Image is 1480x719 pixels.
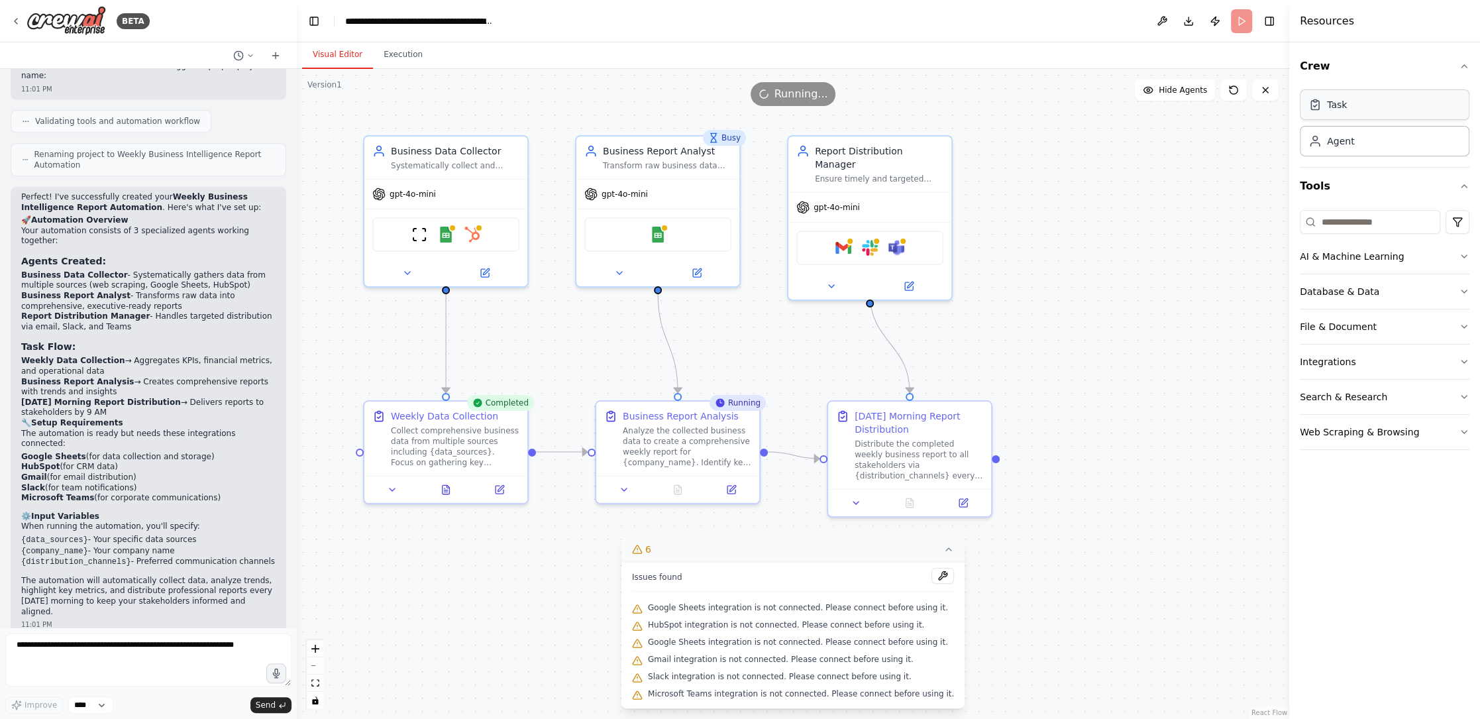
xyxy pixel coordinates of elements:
[21,557,276,568] li: - Preferred communication channels
[373,41,433,69] button: Execution
[21,311,276,332] li: - Handles targeted distribution via email, Slack, and Teams
[650,227,666,243] img: Google Sheets
[307,640,324,709] div: React Flow controls
[882,495,938,511] button: No output available
[648,602,948,613] span: Google Sheets integration is not connected. Please connect before using it.
[703,130,746,146] div: Busy
[25,700,57,710] span: Improve
[438,227,454,243] img: Google Sheets
[710,395,766,411] div: Running
[21,472,47,482] strong: Gmail
[651,293,684,392] g: Edge from 42d75052-3320-488a-b844-4f06f965267e to 5108d27a-e221-4634-9ac5-bc142e59a644
[855,410,983,436] div: [DATE] Morning Report Distribution
[21,291,276,311] li: - Transforms raw data into comprehensive, executive-ready reports
[228,48,260,64] button: Switch to previous chat
[35,116,200,127] span: Validating tools and automation workflow
[34,149,275,170] span: Renaming project to Weekly Business Intelligence Report Automation
[815,144,943,171] div: Report Distribution Manager
[391,160,519,171] div: Systematically collect and aggregate business data from multiple sources including {data_sources}...
[21,377,276,398] li: → Creates comprehensive reports with trends and insights
[464,227,480,243] img: HubSpot
[266,663,286,683] button: Click to speak your automation idea
[774,86,828,102] span: Running...
[307,80,342,90] div: Version 1
[447,265,522,281] button: Open in side panel
[391,425,519,468] div: Collect comprehensive business data from multiple sources including {data_sources}. Focus on gath...
[307,675,324,692] button: fit view
[250,697,291,713] button: Send
[21,84,276,94] div: 11:01 PM
[21,398,181,407] strong: [DATE] Morning Report Distribution
[648,620,924,630] span: HubSpot integration is not connected. Please connect before using it.
[390,189,436,199] span: gpt-4o-mini
[1300,415,1469,449] button: Web Scraping & Browsing
[787,135,953,301] div: Report Distribution ManagerEnsure timely and targeted distribution of weekly business reports to ...
[21,557,131,567] code: {distribution_channels}
[815,174,943,184] div: Ensure timely and targeted distribution of weekly business reports to stakeholders via {distribut...
[1300,309,1469,344] button: File & Document
[21,341,76,352] strong: Task Flow:
[603,144,731,158] div: Business Report Analyst
[1300,168,1469,205] button: Tools
[1159,85,1207,95] span: Hide Agents
[21,311,150,321] strong: Report Distribution Manager
[21,192,276,213] p: Perfect! I've successfully created your . Here's what I've set up:
[21,270,128,280] strong: Business Data Collector
[1300,239,1469,274] button: AI & Machine Learning
[476,482,522,498] button: Open in side panel
[5,696,63,714] button: Improve
[855,439,983,481] div: Distribute the completed weekly business report to all stakeholders via {distribution_channels} e...
[1300,380,1469,414] button: Search & Research
[21,61,276,82] p: Let me validate the automation and suggest a proper project name:
[307,657,324,675] button: zoom out
[391,410,498,423] div: Weekly Data Collection
[623,425,751,468] div: Analyze the collected business data to create a comprehensive weekly report for {company_name}. I...
[835,240,851,256] img: Gmail
[418,482,474,498] button: View output
[345,15,494,28] nav: breadcrumb
[708,482,754,498] button: Open in side panel
[21,256,106,266] strong: Agents Created:
[21,452,86,461] strong: Google Sheets
[871,278,946,294] button: Open in side panel
[265,48,286,64] button: Start a new chat
[21,452,276,463] li: (for data collection and storage)
[603,160,731,171] div: Transform raw business data into comprehensive weekly reports that highlight key metrics, identif...
[31,418,123,427] strong: Setup Requirements
[21,291,131,300] strong: Business Report Analyst
[623,410,739,423] div: Business Report Analysis
[645,543,651,556] span: 6
[888,240,904,256] img: Microsoft Teams
[21,192,248,212] strong: Weekly Business Intelligence Report Automation
[1135,80,1215,101] button: Hide Agents
[31,512,99,521] strong: Input Variables
[1327,98,1347,111] div: Task
[602,189,648,199] span: gpt-4o-mini
[21,483,276,494] li: (for team notifications)
[940,495,986,511] button: Open in side panel
[648,654,914,665] span: Gmail integration is not connected. Please connect before using it.
[21,546,276,557] li: - Your company name
[21,377,134,386] strong: Business Report Analysis
[632,572,682,582] span: Issues found
[659,265,734,281] button: Open in side panel
[814,202,860,213] span: gpt-4o-mini
[21,356,276,376] li: → Aggregates KPIs, financial metrics, and operational data
[21,418,276,429] h2: 🔧
[302,41,373,69] button: Visual Editor
[595,400,761,504] div: RunningBusiness Report AnalysisAnalyze the collected business data to create a comprehensive week...
[21,512,276,522] h2: ⚙️
[650,482,706,498] button: No output available
[768,445,819,465] g: Edge from 5108d27a-e221-4634-9ac5-bc142e59a644 to 0a9008f5-f26c-4eef-9b81-bd54c8319a6a
[21,356,125,365] strong: Weekly Data Collection
[21,576,276,617] p: The automation will automatically collect data, analyze trends, highlight key metrics, and distri...
[621,537,965,562] button: 6
[648,637,948,647] span: Google Sheets integration is not connected. Please connect before using it.
[21,215,276,226] h2: 🚀
[648,671,912,682] span: Slack integration is not connected. Please connect before using it.
[827,400,992,518] div: [DATE] Morning Report DistributionDistribute the completed weekly business report to all stakehol...
[411,227,427,243] img: ScrapeWebsiteTool
[21,620,276,630] div: 11:01 PM
[648,689,954,699] span: Microsoft Teams integration is not connected. Please connect before using it.
[21,429,276,449] p: The automation is ready but needs these integrations connected:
